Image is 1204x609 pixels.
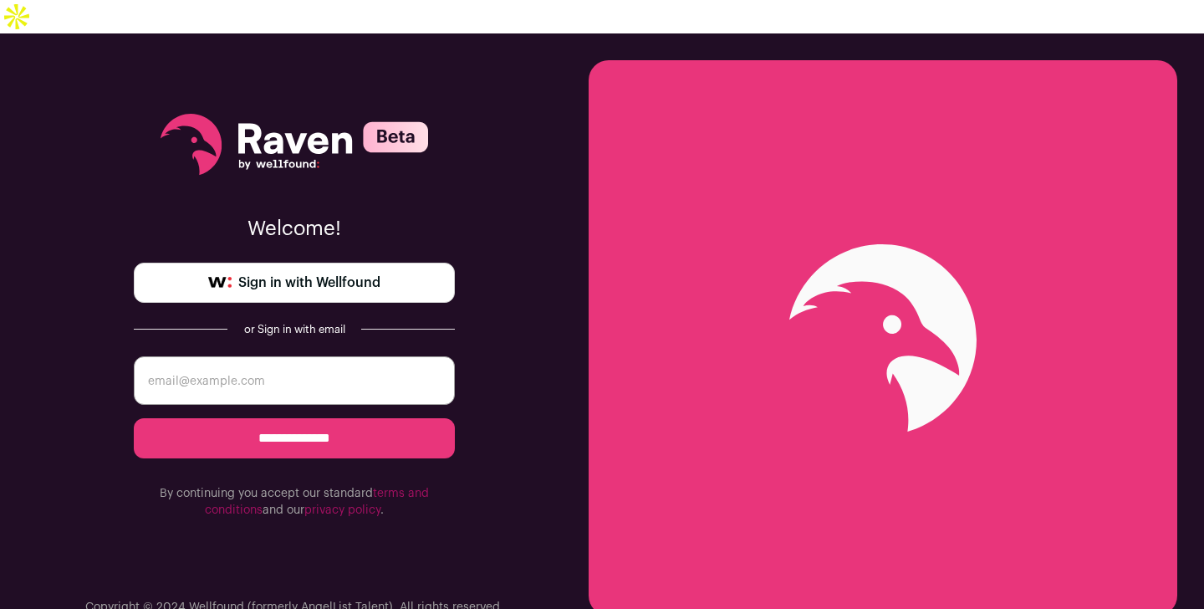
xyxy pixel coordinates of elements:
a: Sign in with Wellfound [134,263,455,303]
div: or Sign in with email [241,323,348,336]
span: Sign in with Wellfound [238,273,380,293]
img: wellfound-symbol-flush-black-fb3c872781a75f747ccb3a119075da62bfe97bd399995f84a933054e44a575c4.png [208,277,232,289]
input: email@example.com [134,356,455,405]
a: terms and conditions [205,488,429,516]
p: By continuing you accept our standard and our . [134,485,455,519]
p: Welcome! [134,216,455,243]
a: privacy policy [304,504,380,516]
